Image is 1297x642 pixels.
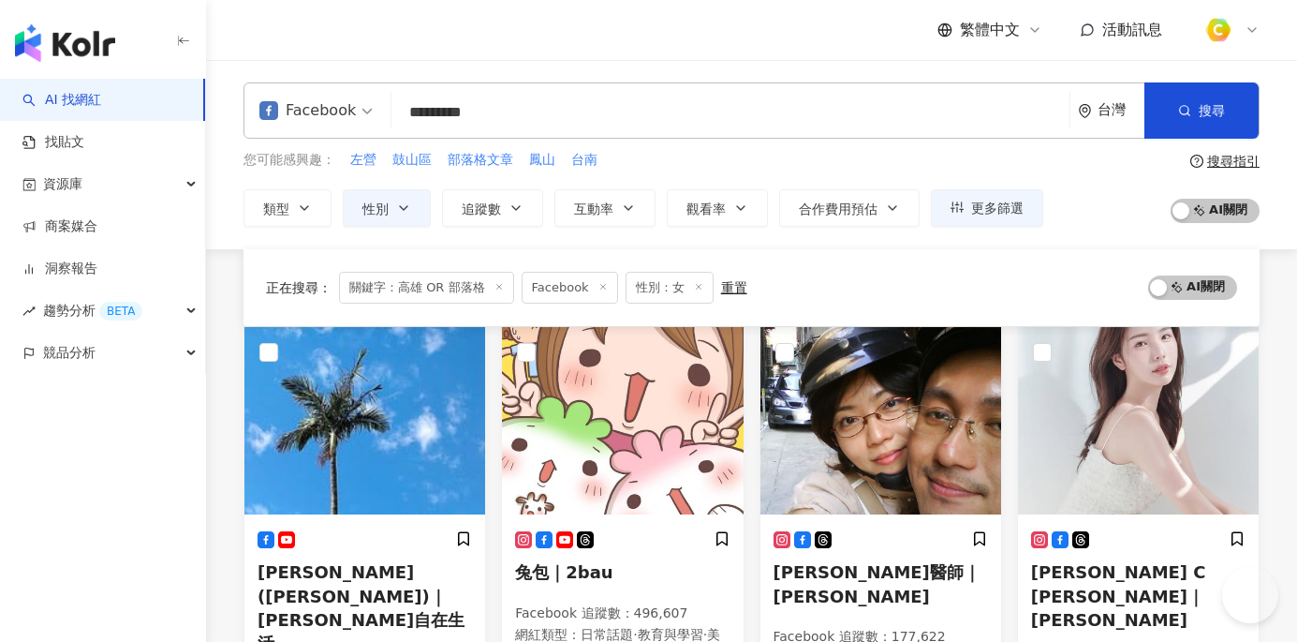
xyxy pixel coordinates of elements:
span: 左營 [350,151,376,170]
div: 重置 [721,280,747,295]
a: 商案媒合 [22,217,97,236]
a: 洞察報告 [22,260,97,278]
button: 搜尋 [1144,82,1259,139]
span: · [633,627,637,642]
span: 關鍵字：高雄 OR 部落格 [339,272,514,304]
span: 性別：女 [626,272,714,304]
span: 性別 [362,202,389,216]
img: KOL Avatar [760,327,1001,515]
button: 更多篩選 [931,189,1043,227]
span: 互動率 [574,202,613,216]
p: Facebook 追蹤數 ： 496,607 [515,605,730,623]
button: 鳳山 [528,150,556,171]
div: BETA [99,302,142,321]
span: 合作費用預估 [799,202,877,216]
img: KOL Avatar [244,327,485,515]
span: 觀看率 [686,202,726,216]
span: 部落格文章 [448,151,513,170]
span: 鳳山 [529,151,555,170]
span: 您可能感興趣： [243,151,335,170]
span: 更多篩選 [971,201,1024,216]
img: logo [15,24,115,62]
img: KOL Avatar [1018,327,1259,515]
span: rise [22,305,36,318]
div: 台灣 [1098,102,1144,118]
button: 性別 [343,189,431,227]
span: 日常話題 [581,627,633,642]
span: 鼓山區 [392,151,432,170]
iframe: Help Scout Beacon - Open [1222,567,1278,623]
div: 搜尋指引 [1207,154,1260,169]
span: 搜尋 [1199,103,1225,118]
span: question-circle [1190,155,1203,168]
span: [PERSON_NAME] C [PERSON_NAME]｜[PERSON_NAME] [1031,562,1206,629]
span: 繁體中文 [960,20,1020,40]
span: 活動訊息 [1102,21,1162,38]
span: 正在搜尋 ： [266,280,332,295]
span: 競品分析 [43,332,96,374]
a: 找貼文 [22,133,84,152]
button: 互動率 [554,189,656,227]
button: 部落格文章 [447,150,514,171]
span: 教育與學習 [638,627,703,642]
span: 兔包｜2bau [515,562,612,582]
button: 合作費用預估 [779,189,920,227]
button: 左營 [349,150,377,171]
a: searchAI 找網紅 [22,91,101,110]
span: 類型 [263,202,289,216]
span: · [703,627,707,642]
span: 趨勢分析 [43,290,142,332]
span: 追蹤數 [462,202,501,216]
span: environment [1078,104,1092,118]
span: [PERSON_NAME]醫師｜[PERSON_NAME] [774,562,980,605]
img: %E6%96%B9%E5%BD%A2%E7%B4%94.png [1201,12,1236,48]
span: Facebook [522,272,618,304]
span: 台南 [571,151,597,170]
button: 鼓山區 [391,150,433,171]
button: 台南 [570,150,598,171]
button: 觀看率 [667,189,768,227]
div: Facebook [259,96,356,126]
button: 類型 [243,189,332,227]
button: 追蹤數 [442,189,543,227]
img: KOL Avatar [502,327,743,515]
span: 資源庫 [43,163,82,205]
